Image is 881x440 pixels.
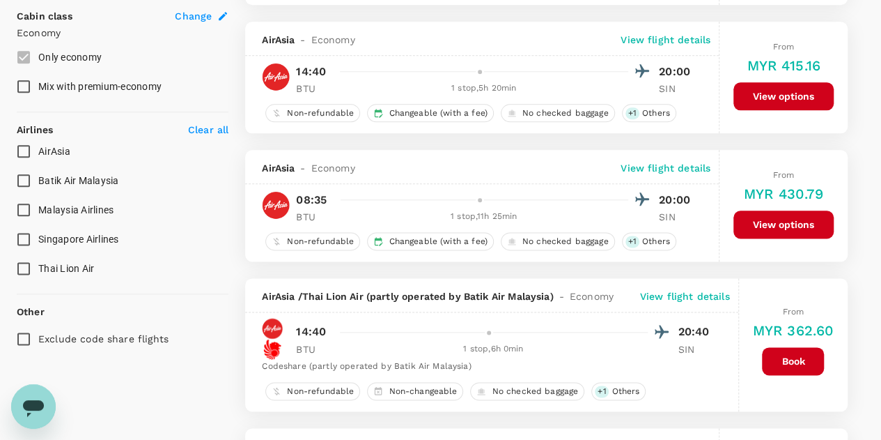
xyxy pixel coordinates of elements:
div: No checked baggage [470,382,584,400]
p: View flight details [621,33,710,47]
span: Economy [570,289,614,303]
p: 20:00 [659,192,694,208]
p: Exclude code share flights [38,332,169,346]
span: No checked baggage [517,107,614,119]
span: Changeable (with a fee) [383,107,492,119]
div: Changeable (with a fee) [367,232,493,250]
div: Non-refundable [265,232,360,250]
p: Other [17,305,45,319]
div: 1 stop , 11h 25min [339,210,628,224]
p: 14:40 [296,63,326,80]
img: AK [262,63,290,91]
h6: MYR 362.60 [753,319,834,342]
div: +1Others [622,104,676,122]
h6: MYR 430.79 [744,183,824,205]
span: - [295,161,311,175]
span: Singapore Airlines [38,234,119,245]
span: Mix with premium-economy [38,81,162,92]
p: SIN [678,342,713,356]
span: Non-refundable [281,386,359,397]
div: Non-changeable [367,382,463,400]
p: BTU [296,210,331,224]
p: SIN [659,210,694,224]
span: No checked baggage [486,386,584,397]
span: - [554,289,570,303]
div: Non-refundable [265,104,360,122]
span: Only economy [38,52,102,63]
p: Economy [17,26,228,40]
img: SL [262,339,283,360]
p: BTU [296,342,331,356]
span: AirAsia [262,33,295,47]
button: Book [762,347,824,375]
span: Changeable (with a fee) [383,236,492,248]
span: Change [175,9,212,23]
div: 1 stop , 5h 20min [339,82,628,96]
span: AirAsia [262,161,295,175]
p: 20:40 [678,324,713,340]
span: Others [637,236,676,248]
p: BTU [296,82,331,96]
img: AK [262,318,283,339]
p: 14:40 [296,324,326,340]
p: 08:35 [296,192,327,208]
img: AK [262,191,290,219]
h6: MYR 415.16 [747,54,820,77]
span: Non-refundable [281,236,359,248]
p: View flight details [621,161,710,175]
span: AirAsia / Thai Lion Air (partly operated by Batik Air Malaysia) [262,289,553,303]
span: From [773,42,795,52]
div: 1 stop , 6h 0min [339,342,647,356]
div: Changeable (with a fee) [367,104,493,122]
div: No checked baggage [501,232,615,250]
span: Others [637,107,676,119]
span: + 1 [625,236,639,248]
span: + 1 [625,107,639,119]
div: +1Others [591,382,646,400]
p: SIN [659,82,694,96]
div: Non-refundable [265,382,360,400]
span: - [295,33,311,47]
button: View options [733,211,834,238]
span: AirAsia [38,146,70,157]
div: No checked baggage [501,104,615,122]
iframe: Button to launch messaging window [11,384,56,429]
span: Batik Air Malaysia [38,175,119,186]
span: Others [606,386,645,397]
span: + 1 [595,386,609,397]
span: From [773,170,795,180]
div: +1Others [622,232,676,250]
strong: Cabin class [17,10,72,22]
span: Economy [311,33,354,47]
span: Thai Lion Air [38,263,94,274]
p: 20:00 [659,63,694,80]
div: Codeshare (partly operated by Batik Air Malaysia) [262,360,712,374]
button: View options [733,82,834,110]
span: Economy [311,161,354,175]
span: Malaysia Airlines [38,204,114,215]
p: Clear all [188,123,228,137]
strong: Airlines [17,124,53,135]
span: Non-refundable [281,107,359,119]
span: From [782,307,804,317]
span: Non-changeable [383,386,462,397]
span: No checked baggage [517,236,614,248]
p: View flight details [640,289,730,303]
